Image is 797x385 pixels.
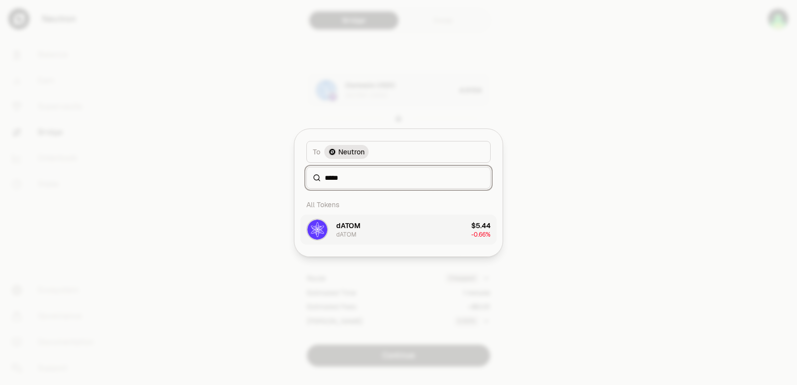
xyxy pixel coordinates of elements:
[306,141,491,163] button: ToNeutron LogoNeutron
[313,147,320,157] span: To
[336,231,357,239] div: dATOM
[471,231,491,239] span: -0.66%
[336,221,361,231] div: dATOM
[471,221,491,231] div: $5.44
[307,220,327,240] img: dATOM Logo
[300,195,497,215] div: All Tokens
[329,149,335,155] img: Neutron Logo
[338,147,365,157] span: Neutron
[300,215,497,245] button: dATOM LogodATOMdATOM$5.44-0.66%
